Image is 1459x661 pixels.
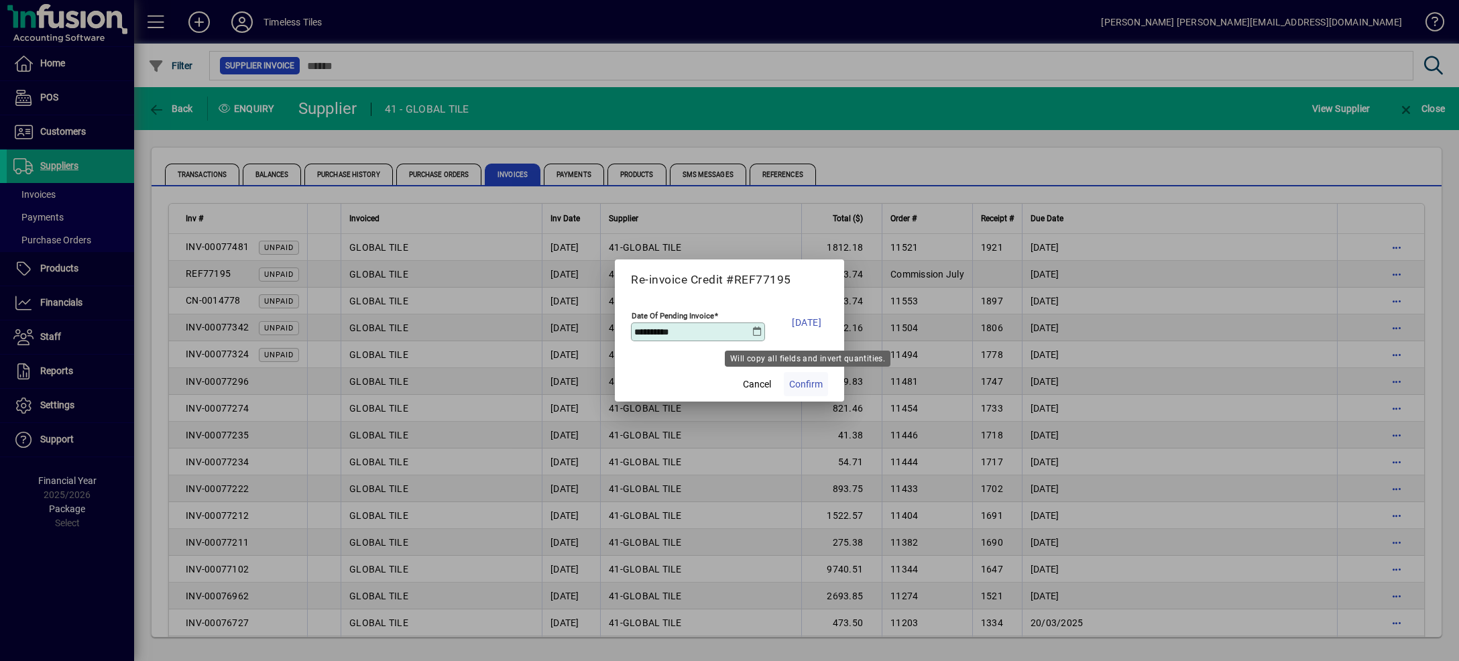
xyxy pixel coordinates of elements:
[632,311,714,320] mat-label: Date Of Pending Invoice
[785,306,828,339] button: [DATE]
[784,372,828,396] button: Confirm
[631,273,828,287] h5: Re-invoice Credit #REF77195
[736,372,778,396] button: Cancel
[725,351,890,367] div: Will copy all fields and invert quantities.
[743,377,771,392] span: Cancel
[792,314,821,330] span: [DATE]
[789,377,823,392] span: Confirm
